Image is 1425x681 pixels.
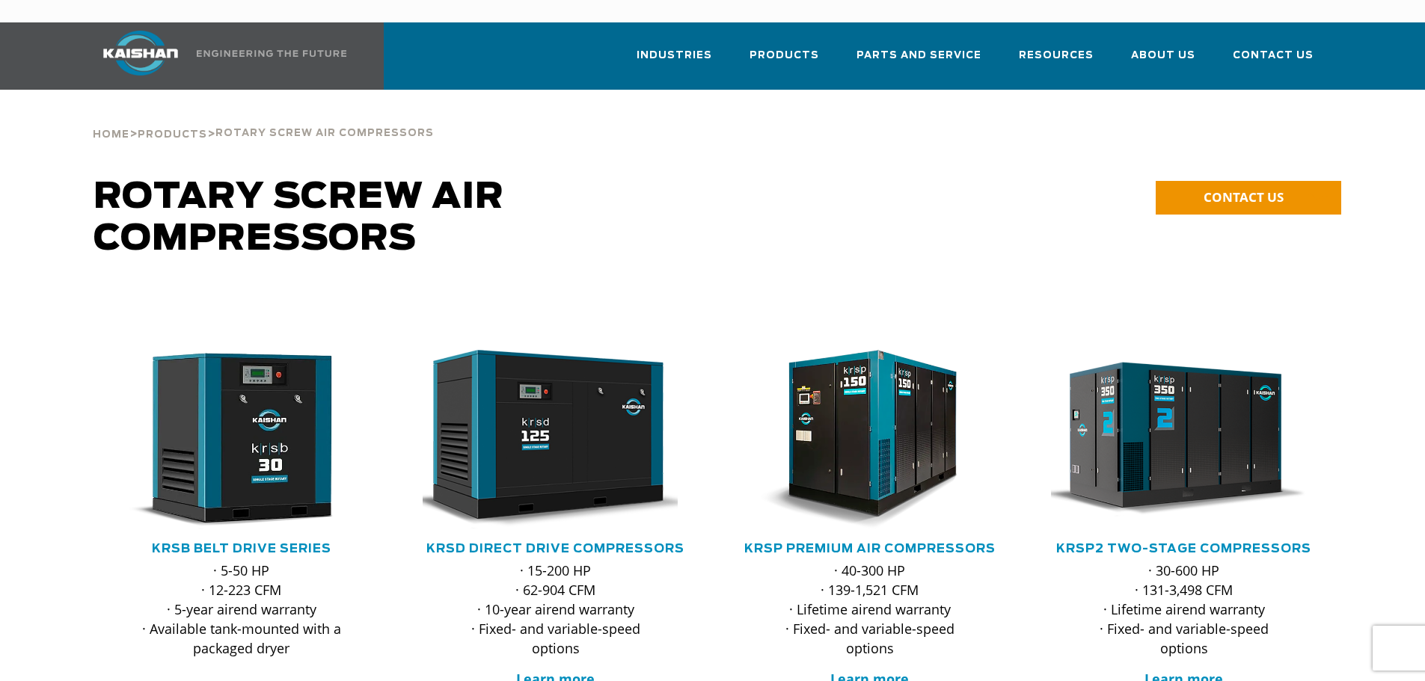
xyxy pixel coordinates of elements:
img: krsd125 [411,350,678,529]
img: kaishan logo [85,31,197,76]
a: Home [93,127,129,141]
a: Products [138,127,207,141]
p: · 40-300 HP · 139-1,521 CFM · Lifetime airend warranty · Fixed- and variable-speed options [767,561,973,658]
img: krsp150 [726,350,992,529]
p: · 15-200 HP · 62-904 CFM · 10-year airend warranty · Fixed- and variable-speed options [453,561,659,658]
a: KRSP Premium Air Compressors [744,543,996,555]
span: Rotary Screw Air Compressors [94,179,504,257]
div: krsp150 [737,350,1003,529]
span: About Us [1131,47,1195,64]
span: Contact Us [1233,47,1314,64]
a: KRSP2 Two-Stage Compressors [1056,543,1311,555]
a: KRSB Belt Drive Series [152,543,331,555]
img: krsp350 [1040,350,1306,529]
a: CONTACT US [1156,181,1341,215]
p: · 30-600 HP · 131-3,498 CFM · Lifetime airend warranty · Fixed- and variable-speed options [1081,561,1287,658]
span: Products [750,47,819,64]
img: Engineering the future [197,50,346,57]
a: Industries [637,36,712,87]
img: krsb30 [97,350,364,529]
div: krsd125 [423,350,689,529]
div: > > [93,90,434,147]
div: krsb30 [108,350,375,529]
span: Industries [637,47,712,64]
span: Home [93,130,129,140]
a: Kaishan USA [85,22,349,90]
span: Resources [1019,47,1094,64]
a: Resources [1019,36,1094,87]
span: Products [138,130,207,140]
a: Contact Us [1233,36,1314,87]
a: About Us [1131,36,1195,87]
span: Parts and Service [856,47,981,64]
a: Parts and Service [856,36,981,87]
div: krsp350 [1051,350,1317,529]
a: Products [750,36,819,87]
span: CONTACT US [1204,188,1284,206]
span: Rotary Screw Air Compressors [215,129,434,138]
a: KRSD Direct Drive Compressors [426,543,684,555]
